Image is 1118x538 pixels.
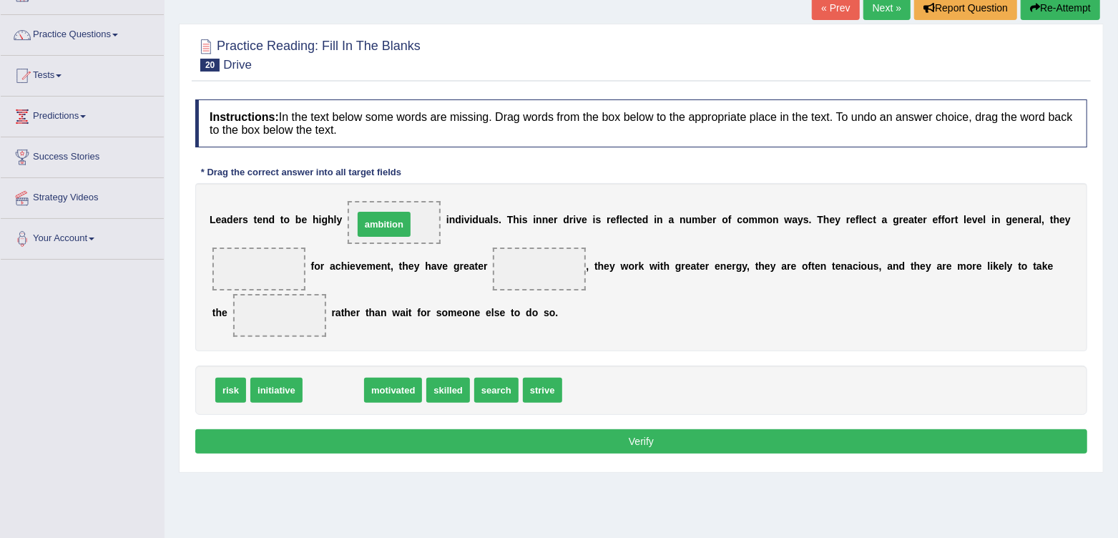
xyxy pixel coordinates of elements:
[1,56,164,92] a: Tests
[280,214,284,225] b: t
[858,260,861,272] b: i
[473,214,479,225] b: d
[526,307,532,318] b: d
[994,214,1001,225] b: n
[347,260,350,272] b: i
[1036,260,1042,272] b: a
[802,260,808,272] b: o
[414,260,420,272] b: y
[918,214,923,225] b: e
[576,214,582,225] b: v
[381,260,388,272] b: n
[820,260,827,272] b: n
[707,214,712,225] b: e
[1,137,164,173] a: Success Stories
[233,214,239,225] b: e
[850,214,855,225] b: e
[1059,214,1065,225] b: e
[976,260,982,272] b: e
[1054,214,1060,225] b: h
[443,260,448,272] b: e
[421,307,427,318] b: o
[442,307,448,318] b: o
[195,429,1087,454] button: Verify
[937,260,943,272] b: a
[464,214,470,225] b: v
[227,214,233,225] b: d
[425,260,431,272] b: h
[500,307,506,318] b: e
[313,214,319,225] b: h
[701,214,707,225] b: b
[239,214,242,225] b: r
[569,214,573,225] b: r
[242,214,248,225] b: s
[369,307,376,318] b: h
[556,307,559,318] b: .
[984,214,986,225] b: l
[1048,260,1054,272] b: e
[1007,260,1013,272] b: y
[700,260,705,272] b: e
[361,260,367,272] b: e
[660,260,664,272] b: t
[999,260,1004,272] b: e
[1024,214,1029,225] b: e
[210,214,216,225] b: L
[493,248,586,290] span: Drop target
[436,307,442,318] b: s
[302,214,308,225] b: e
[381,307,387,318] b: n
[749,214,757,225] b: m
[355,260,361,272] b: v
[728,214,732,225] b: f
[911,260,914,272] b: t
[1034,260,1037,272] b: t
[835,214,840,225] b: y
[549,307,556,318] b: o
[1065,214,1071,225] b: y
[978,214,984,225] b: e
[563,214,569,225] b: d
[455,214,461,225] b: d
[767,214,773,225] b: o
[966,214,972,225] b: e
[705,260,709,272] b: r
[914,214,918,225] b: t
[448,307,456,318] b: m
[1,15,164,51] a: Practice Questions
[341,260,348,272] b: h
[250,378,303,403] span: initiative
[254,214,258,225] b: t
[1,178,164,214] a: Strategy Videos
[859,214,862,225] b: l
[464,260,469,272] b: e
[868,214,873,225] b: c
[212,307,216,318] b: t
[257,214,263,225] b: e
[478,260,484,272] b: e
[582,214,587,225] b: e
[221,214,227,225] b: a
[629,260,635,272] b: o
[320,260,324,272] b: r
[485,214,491,225] b: a
[462,307,469,318] b: o
[554,214,557,225] b: r
[331,307,335,318] b: r
[963,214,966,225] b: l
[747,260,750,272] b: ,
[1018,260,1021,272] b: t
[222,307,227,318] b: e
[469,260,475,272] b: a
[437,260,443,272] b: v
[216,307,222,318] b: h
[899,214,903,225] b: r
[685,260,691,272] b: e
[770,260,776,272] b: y
[548,214,554,225] b: e
[945,214,951,225] b: o
[815,260,820,272] b: e
[284,214,290,225] b: o
[691,260,697,272] b: a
